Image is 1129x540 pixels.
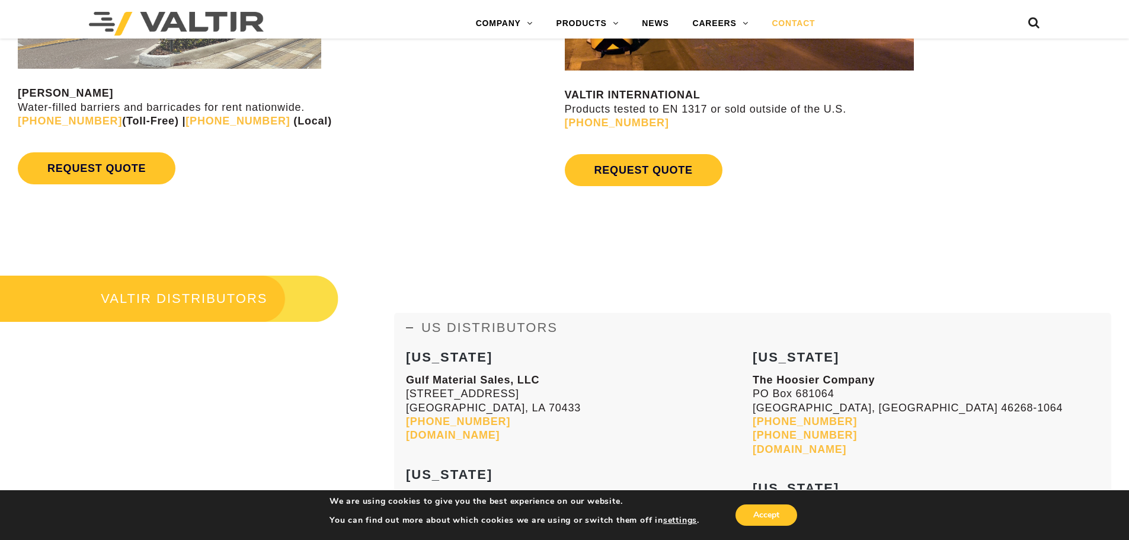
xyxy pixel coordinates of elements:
[394,313,1111,343] a: US DISTRIBUTORS
[330,515,699,526] p: You can find out more about which cookies we are using or switch them off in .
[185,115,290,127] a: [PHONE_NUMBER]
[330,496,699,507] p: We are using cookies to give you the best experience on our website.
[753,416,857,427] a: [PHONE_NUMBER]
[681,12,760,36] a: CAREERS
[565,154,722,186] a: REQUEST QUOTE
[753,481,839,496] strong: [US_STATE]
[18,87,113,99] strong: [PERSON_NAME]
[565,117,669,129] a: [PHONE_NUMBER]
[545,12,631,36] a: PRODUCTS
[18,115,122,127] a: [PHONE_NUMBER]
[753,373,1099,456] p: PO Box 681064 [GEOGRAPHIC_DATA], [GEOGRAPHIC_DATA] 46268-1064
[89,12,264,36] img: Valtir
[464,12,545,36] a: COMPANY
[18,152,175,184] a: REQUEST QUOTE
[18,115,185,127] strong: (Toll-Free) |
[760,12,827,36] a: CONTACT
[753,374,875,386] strong: The Hoosier Company
[753,350,839,365] strong: [US_STATE]
[406,429,500,441] a: [DOMAIN_NAME]
[406,374,539,386] strong: Gulf Material Sales, LLC
[406,416,510,427] a: [PHONE_NUMBER]
[735,504,797,526] button: Accept
[630,12,680,36] a: NEWS
[753,443,846,455] a: [DOMAIN_NAME]
[406,467,492,482] strong: [US_STATE]
[753,429,857,441] a: [PHONE_NUMBER]
[18,87,562,128] p: Water-filled barriers and barricades for rent nationwide.
[406,350,492,365] strong: [US_STATE]
[421,320,558,335] span: US DISTRIBUTORS
[565,89,701,101] strong: VALTIR INTERNATIONAL
[406,373,753,443] p: [STREET_ADDRESS] [GEOGRAPHIC_DATA], LA 70433
[293,115,332,127] strong: (Local)
[663,515,697,526] button: settings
